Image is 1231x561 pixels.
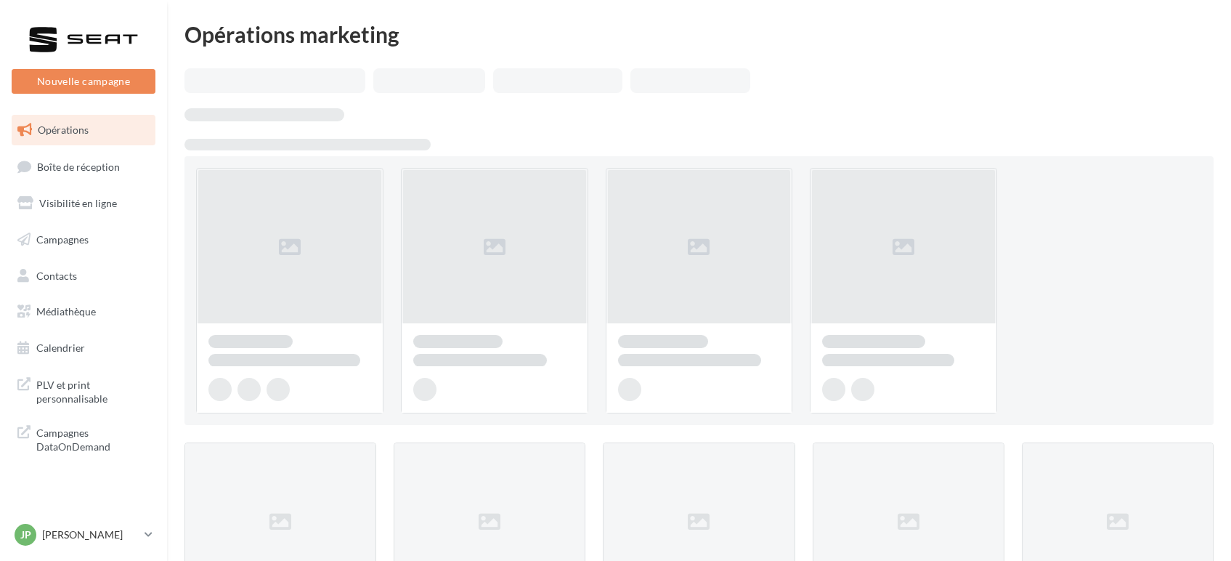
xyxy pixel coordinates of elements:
span: Calendrier [36,342,85,354]
span: Visibilité en ligne [39,197,117,209]
span: Contacts [36,269,77,281]
span: Campagnes [36,233,89,246]
span: Boîte de réception [37,160,120,172]
a: Campagnes DataOnDemand [9,417,158,460]
div: Opérations marketing [184,23,1214,45]
span: Campagnes DataOnDemand [36,423,150,454]
a: JP [PERSON_NAME] [12,521,155,549]
span: PLV et print personnalisable [36,375,150,406]
button: Nouvelle campagne [12,69,155,94]
span: Médiathèque [36,305,96,318]
span: Opérations [38,124,89,136]
a: Visibilité en ligne [9,188,158,219]
a: Contacts [9,261,158,291]
a: Opérations [9,115,158,145]
a: Médiathèque [9,296,158,327]
a: Calendrier [9,333,158,363]
p: [PERSON_NAME] [42,528,139,542]
a: Campagnes [9,225,158,255]
a: Boîte de réception [9,151,158,182]
a: PLV et print personnalisable [9,369,158,412]
span: JP [20,528,31,542]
